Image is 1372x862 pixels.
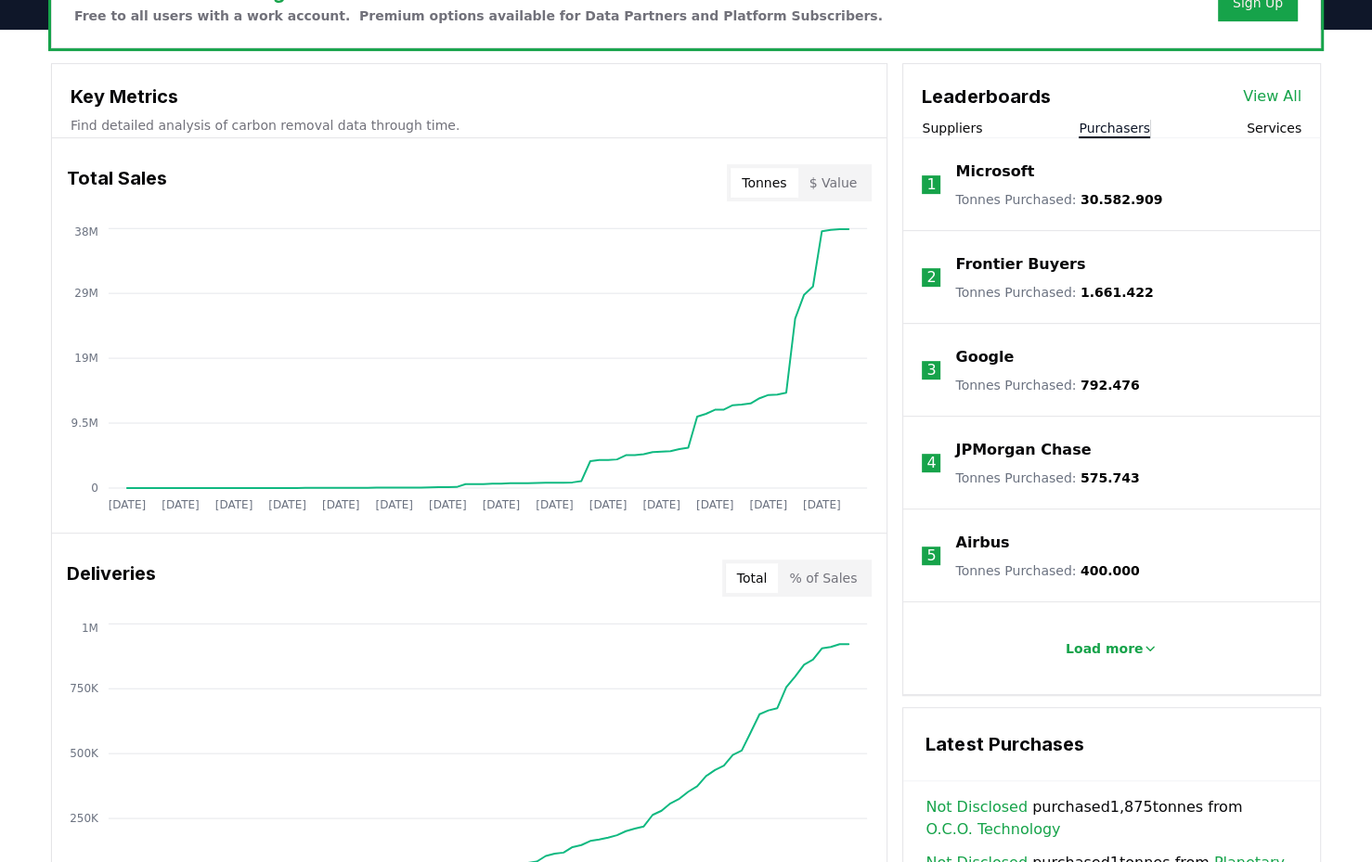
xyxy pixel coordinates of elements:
button: Services [1247,119,1301,137]
p: Tonnes Purchased : [955,190,1162,209]
a: Airbus [955,532,1009,554]
a: JPMorgan Chase [955,439,1091,461]
a: Microsoft [955,161,1034,183]
p: Find detailed analysis of carbon removal data through time. [71,116,868,135]
tspan: 750K [70,682,99,695]
tspan: [DATE] [376,498,414,511]
p: Tonnes Purchased : [955,469,1139,487]
tspan: 500K [70,747,99,760]
tspan: [DATE] [162,498,200,511]
p: 1 [926,174,936,196]
button: Load more [1051,630,1173,667]
p: Tonnes Purchased : [955,283,1153,302]
button: Total [726,563,779,593]
tspan: [DATE] [268,498,306,511]
a: O.C.O. Technology [925,818,1060,841]
h3: Deliveries [67,560,156,597]
button: Suppliers [922,119,982,137]
h3: Key Metrics [71,83,868,110]
span: 575.743 [1081,470,1140,485]
h3: Total Sales [67,164,167,201]
a: Google [955,346,1014,368]
span: 792.476 [1081,378,1140,392]
tspan: [DATE] [803,498,841,511]
span: 400.000 [1081,563,1140,578]
span: 1.661.422 [1081,285,1154,300]
tspan: 250K [70,812,99,825]
tspan: 1M [82,621,98,634]
tspan: 29M [74,287,98,300]
h3: Latest Purchases [925,730,1298,758]
a: Frontier Buyers [955,253,1085,276]
tspan: [DATE] [750,498,788,511]
a: View All [1243,85,1301,108]
tspan: 38M [74,225,98,238]
a: Not Disclosed [925,796,1028,818]
tspan: [DATE] [643,498,681,511]
p: 3 [926,359,936,381]
tspan: [DATE] [483,498,521,511]
tspan: [DATE] [429,498,467,511]
span: 30.582.909 [1081,192,1163,207]
p: Tonnes Purchased : [955,376,1139,394]
p: 2 [926,266,936,289]
p: 5 [926,545,936,567]
button: Purchasers [1079,119,1150,137]
tspan: [DATE] [109,498,147,511]
p: Tonnes Purchased : [955,561,1139,580]
tspan: [DATE] [696,498,734,511]
h3: Leaderboards [922,83,1050,110]
button: $ Value [798,168,869,198]
tspan: [DATE] [322,498,360,511]
button: % of Sales [778,563,868,593]
p: 4 [926,452,936,474]
span: purchased 1,875 tonnes from [925,796,1298,841]
button: Tonnes [731,168,797,198]
tspan: 9.5M [71,417,98,430]
tspan: [DATE] [215,498,253,511]
tspan: 0 [91,482,98,495]
p: Load more [1066,639,1144,658]
p: Free to all users with a work account. Premium options available for Data Partners and Platform S... [74,6,883,25]
tspan: [DATE] [536,498,574,511]
tspan: [DATE] [589,498,628,511]
tspan: 19M [74,352,98,365]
